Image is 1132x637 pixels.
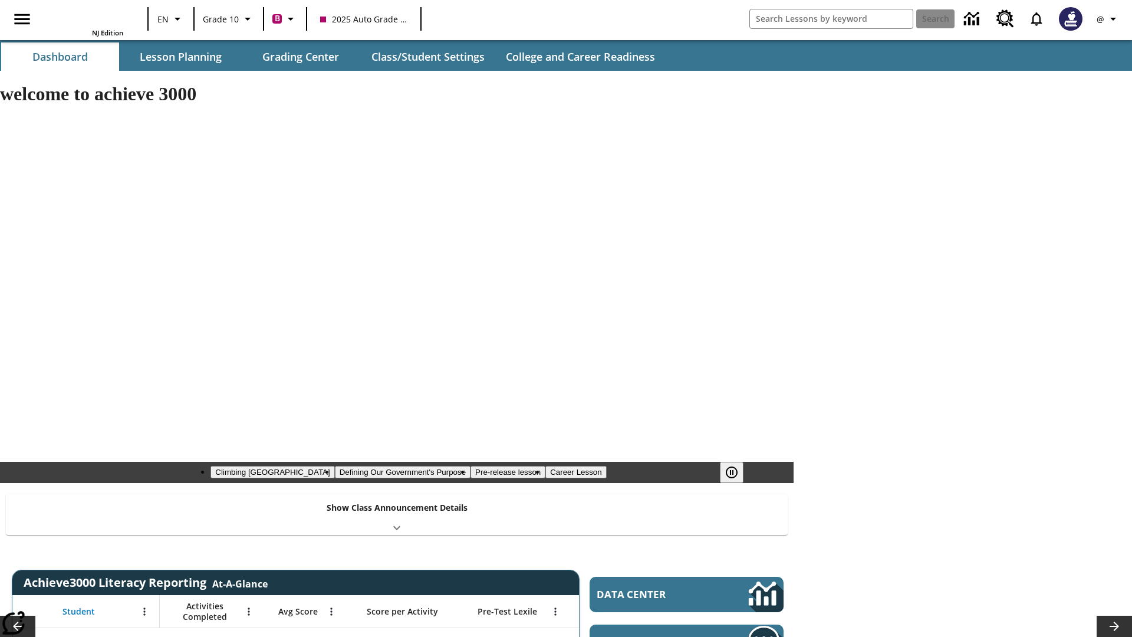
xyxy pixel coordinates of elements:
[198,8,259,29] button: Grade: Grade 10, Select a grade
[545,466,606,478] button: Slide 4 Career Lesson
[590,577,784,612] a: Data Center
[1097,13,1104,25] span: @
[62,606,95,617] span: Student
[152,8,190,29] button: Language: EN, Select a language
[47,5,123,28] a: Home
[323,603,340,620] button: Open Menu
[989,3,1021,35] a: Resource Center, Will open in new tab
[1052,4,1090,34] button: Select a new avatar
[121,42,239,71] button: Lesson Planning
[1059,7,1082,31] img: Avatar
[367,606,438,617] span: Score per Activity
[470,466,545,478] button: Slide 3 Pre-release lesson
[24,574,268,590] span: Achieve3000 Literacy Reporting
[166,601,243,622] span: Activities Completed
[1,42,119,71] button: Dashboard
[547,603,564,620] button: Open Menu
[1097,616,1132,637] button: Lesson carousel, Next
[1090,8,1127,29] button: Profile/Settings
[496,42,664,71] button: College and Career Readiness
[750,9,913,28] input: search field
[362,42,494,71] button: Class/Student Settings
[1021,4,1052,34] a: Notifications
[240,603,258,620] button: Open Menu
[212,575,268,590] div: At-A-Glance
[242,42,360,71] button: Grading Center
[720,462,743,483] button: Pause
[157,13,169,25] span: EN
[5,2,40,37] button: Open side menu
[720,462,755,483] div: Pause
[136,603,153,620] button: Open Menu
[203,13,239,25] span: Grade 10
[320,13,407,25] span: 2025 Auto Grade 10
[335,466,470,478] button: Slide 2 Defining Our Government's Purpose
[957,3,989,35] a: Data Center
[47,4,123,37] div: Home
[597,587,708,601] span: Data Center
[6,494,788,535] div: Show Class Announcement Details
[275,11,280,26] span: B
[327,501,468,514] p: Show Class Announcement Details
[92,28,123,37] span: NJ Edition
[210,466,334,478] button: Slide 1 Climbing Mount Tai
[478,606,537,617] span: Pre-Test Lexile
[278,606,318,617] span: Avg Score
[268,8,302,29] button: Boost Class color is violet red. Change class color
